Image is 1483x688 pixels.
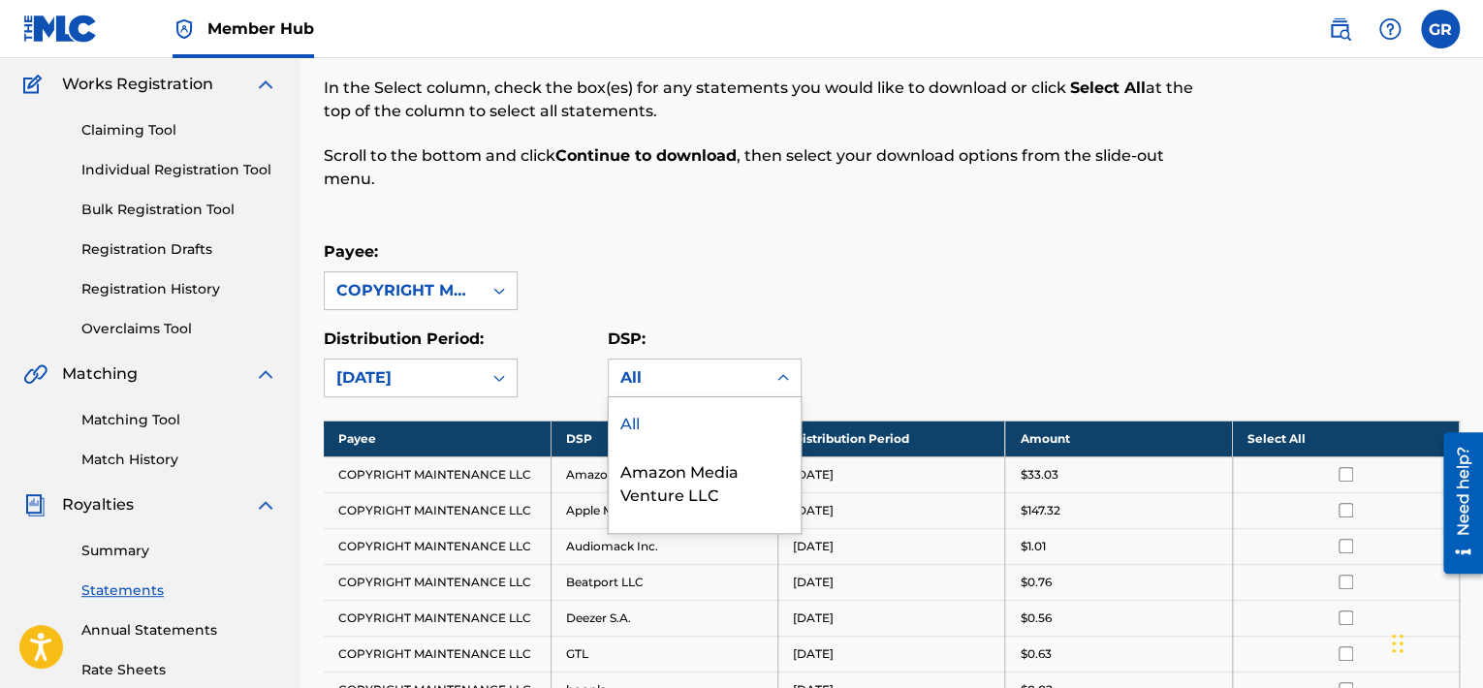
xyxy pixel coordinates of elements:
[324,456,551,492] td: COPYRIGHT MAINTENANCE LLC
[1020,538,1045,555] p: $1.01
[1020,645,1051,663] p: $0.63
[1386,595,1483,688] iframe: Chat Widget
[1020,574,1051,591] p: $0.76
[254,73,277,96] img: expand
[551,421,777,456] th: DSP
[254,493,277,516] img: expand
[551,456,777,492] td: Amazon Music
[778,421,1005,456] th: Distribution Period
[62,362,138,386] span: Matching
[23,493,47,516] img: Royalties
[324,528,551,564] td: COPYRIGHT MAINTENANCE LLC
[324,421,551,456] th: Payee
[81,279,277,299] a: Registration History
[1320,10,1359,48] a: Public Search
[207,17,314,40] span: Member Hub
[81,541,277,561] a: Summary
[1070,78,1146,97] strong: Select All
[1020,502,1059,519] p: $147.32
[23,15,98,43] img: MLC Logo
[81,450,277,470] a: Match History
[324,242,378,261] label: Payee:
[81,580,277,601] a: Statements
[324,600,551,636] td: COPYRIGHT MAINTENANCE LLC
[1371,10,1409,48] div: Help
[324,564,551,600] td: COPYRIGHT MAINTENANCE LLC
[324,636,551,672] td: COPYRIGHT MAINTENANCE LLC
[1005,421,1232,456] th: Amount
[1328,17,1351,41] img: search
[609,517,801,566] div: Amazon Music
[551,636,777,672] td: GTL
[609,446,801,517] div: Amazon Media Venture LLC
[81,160,277,180] a: Individual Registration Tool
[620,366,754,390] div: All
[608,329,646,348] label: DSP:
[551,600,777,636] td: Deezer S.A.
[778,564,1005,600] td: [DATE]
[324,77,1198,123] p: In the Select column, check the box(es) for any statements you would like to download or click at...
[778,492,1005,528] td: [DATE]
[1378,17,1402,41] img: help
[62,493,134,516] span: Royalties
[551,528,777,564] td: Audiomack Inc.
[324,144,1198,191] p: Scroll to the bottom and click , then select your download options from the slide-out menu.
[551,564,777,600] td: Beatport LLC
[81,410,277,430] a: Matching Tool
[555,146,737,165] strong: Continue to download
[609,397,801,446] div: All
[81,620,277,641] a: Annual Statements
[324,329,484,348] label: Distribution Period:
[81,239,277,260] a: Registration Drafts
[551,492,777,528] td: Apple Music
[81,660,277,680] a: Rate Sheets
[778,636,1005,672] td: [DATE]
[1232,421,1459,456] th: Select All
[1392,614,1404,672] div: Drag
[324,492,551,528] td: COPYRIGHT MAINTENANCE LLC
[336,279,470,302] div: COPYRIGHT MAINTENANCE LLC
[254,362,277,386] img: expand
[1020,610,1051,627] p: $0.56
[1421,10,1460,48] div: User Menu
[23,73,48,96] img: Works Registration
[778,528,1005,564] td: [DATE]
[336,366,470,390] div: [DATE]
[1020,466,1057,484] p: $33.03
[81,200,277,220] a: Bulk Registration Tool
[173,17,196,41] img: Top Rightsholder
[778,600,1005,636] td: [DATE]
[23,362,47,386] img: Matching
[62,73,213,96] span: Works Registration
[1429,425,1483,581] iframe: Resource Center
[81,319,277,339] a: Overclaims Tool
[778,456,1005,492] td: [DATE]
[81,120,277,141] a: Claiming Tool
